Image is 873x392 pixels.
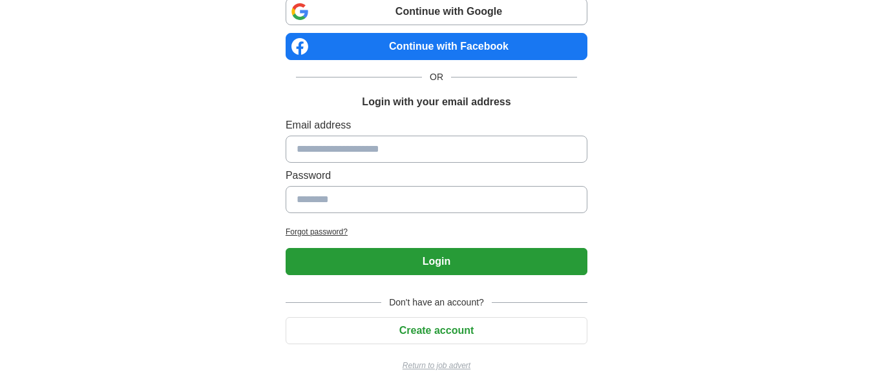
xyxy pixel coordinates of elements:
h1: Login with your email address [362,94,510,110]
a: Create account [286,325,587,336]
a: Forgot password? [286,226,587,238]
label: Password [286,168,587,183]
span: Don't have an account? [381,296,492,309]
a: Return to job advert [286,360,587,371]
a: Continue with Facebook [286,33,587,60]
button: Login [286,248,587,275]
label: Email address [286,118,587,133]
button: Create account [286,317,587,344]
span: OR [422,70,451,84]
